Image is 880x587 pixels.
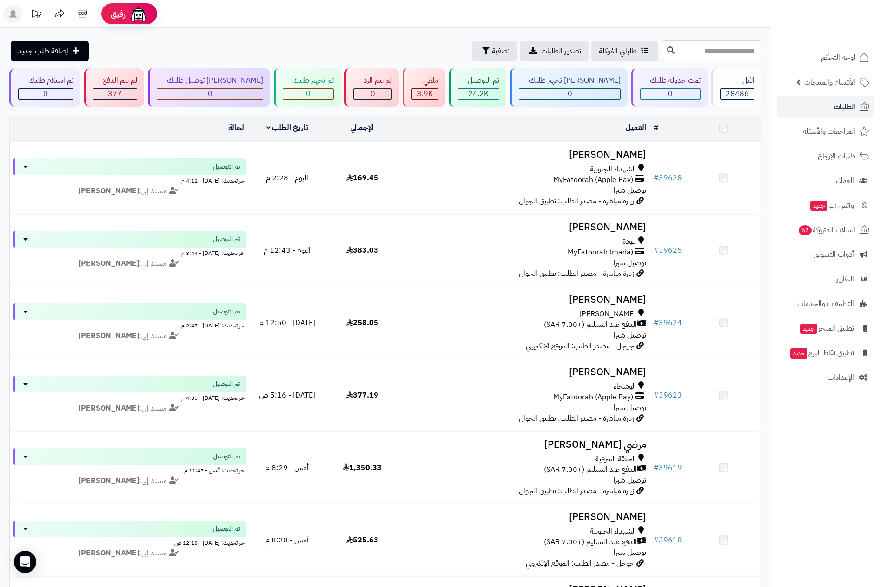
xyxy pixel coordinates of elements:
div: الكل [720,75,754,86]
div: لم يتم الرد [353,75,392,86]
span: 3.9K [417,88,433,99]
span: 377.19 [346,390,378,401]
a: الإعدادات [777,366,874,389]
span: طلبات الإرجاع [818,150,855,163]
div: 24229 [458,89,499,99]
div: 0 [19,89,73,99]
a: وآتس آبجديد [777,194,874,216]
span: اليوم - 12:43 م [264,245,311,256]
a: تم استلام طلبك 0 [7,68,82,107]
span: # [654,317,659,328]
strong: [PERSON_NAME] [79,185,139,196]
span: زيارة مباشرة - مصدر الطلب: تطبيق الجوال [519,196,634,207]
span: جوجل - مصدر الطلب: الموقع الإلكتروني [526,340,634,352]
span: تطبيق نقاط البيع [789,346,854,359]
a: لم يتم الرد 0 [343,68,401,107]
span: 0 [371,88,375,99]
a: تاريخ الطلب [266,122,309,133]
span: # [654,390,659,401]
div: مسند إلى: [7,476,253,486]
a: #39624 [654,317,682,328]
h3: مرضي [PERSON_NAME] [404,439,646,450]
span: جوجل - مصدر الطلب: الموقع الإلكتروني [526,558,634,569]
span: الأقسام والمنتجات [804,76,855,89]
span: 0 [208,88,212,99]
h3: [PERSON_NAME] [404,222,646,233]
div: تمت جدولة طلبك [640,75,701,86]
span: توصيل شبرا [614,475,646,486]
button: تصفية [472,41,517,61]
span: 62 [798,225,813,236]
img: ai-face.png [129,5,148,23]
span: التقارير [836,273,854,286]
span: تم التوصيل [213,524,240,534]
span: تطبيق المتجر [799,322,854,335]
span: الدفع عند التسليم (+7.00 SAR) [544,320,637,330]
a: السلات المتروكة62 [777,219,874,241]
div: تم التوصيل [458,75,500,86]
span: 377 [108,88,122,99]
a: العملاء [777,170,874,192]
span: أدوات التسويق [814,248,854,261]
span: أمس - 8:20 م [265,535,309,546]
span: التطبيقات والخدمات [797,297,854,310]
a: #39623 [654,390,682,401]
a: تم تجهيز طلبك 0 [272,68,343,107]
a: تحديثات المنصة [25,5,48,26]
span: الحلقة الشرقية [595,454,636,464]
span: # [654,535,659,546]
span: تصفية [492,46,509,57]
span: 24.2K [468,88,489,99]
span: 0 [43,88,48,99]
span: 28486 [726,88,749,99]
h3: [PERSON_NAME] [404,512,646,522]
span: # [654,462,659,473]
div: لم يتم الدفع [93,75,138,86]
a: طلبات الإرجاع [777,145,874,167]
a: [PERSON_NAME] توصيل طلبك 0 [146,68,272,107]
span: توصيل شبرا [614,402,646,413]
a: العميل [626,122,646,133]
div: ملغي [411,75,438,86]
div: تم استلام طلبك [18,75,73,86]
span: تم التوصيل [213,452,240,461]
span: العملاء [836,174,854,187]
span: 0 [668,88,673,99]
span: جديد [810,201,827,211]
span: تم التوصيل [213,379,240,389]
h3: [PERSON_NAME] [404,367,646,378]
span: السلات المتروكة [798,223,855,236]
a: الإجمالي [351,122,374,133]
span: المراجعات والأسئلة [803,125,855,138]
a: #39628 [654,172,682,183]
div: مسند إلى: [7,258,253,269]
h3: [PERSON_NAME] [404,294,646,305]
span: تم التوصيل [213,235,240,244]
span: زيارة مباشرة - مصدر الطلب: تطبيق الجوال [519,268,634,279]
span: MyFatoorah (mada) [568,247,633,258]
span: # [654,245,659,256]
span: جديد [790,348,807,359]
div: اخر تحديث: [DATE] - 2:47 م [13,320,246,330]
div: اخر تحديث: أمس - 11:47 م [13,465,246,475]
a: تصدير الطلبات [520,41,589,61]
a: التطبيقات والخدمات [777,293,874,315]
div: [PERSON_NAME] تجهيز طلبك [519,75,621,86]
span: الشهداء الجنوبية [590,526,636,537]
div: 0 [157,89,263,99]
span: 1,350.33 [343,462,382,473]
a: ملغي 3.9K [401,68,447,107]
span: 258.05 [346,317,378,328]
div: مسند إلى: [7,186,253,196]
span: الطلبات [834,100,855,113]
div: اخر تحديث: [DATE] - 4:12 م [13,175,246,185]
a: #39625 [654,245,682,256]
a: طلباتي المُوكلة [591,41,658,61]
strong: [PERSON_NAME] [79,403,139,414]
span: تم التوصيل [213,162,240,171]
a: تطبيق نقاط البيعجديد [777,342,874,364]
a: تطبيق المتجرجديد [777,317,874,339]
a: #39618 [654,535,682,546]
a: # [654,122,658,133]
div: 0 [519,89,620,99]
